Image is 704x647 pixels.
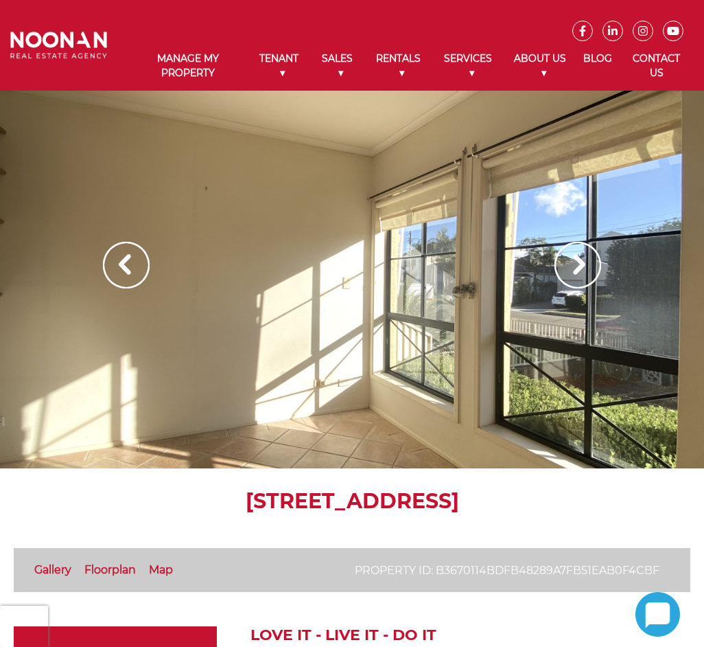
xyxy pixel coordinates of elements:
a: Rentals [364,41,432,91]
p: Property ID: b3670114bdfb48289a7fb51eab0f4cbf [355,562,659,579]
a: Floorplan [84,563,136,576]
img: Noonan Real Estate Agency [10,32,107,58]
a: Manage My Property [128,41,248,91]
a: About Us [504,41,576,91]
a: Gallery [34,563,71,576]
h1: [STREET_ADDRESS] [14,489,690,514]
img: Arrow slider [103,242,150,288]
a: Sales [310,41,364,91]
a: Contact Us [619,41,694,91]
a: Services [432,41,504,91]
img: Arrow slider [554,242,601,288]
a: Blog [576,41,619,76]
h2: LOVE IT - LIVE IT - DO IT [250,626,690,644]
a: Tenant [248,41,310,91]
a: Map [149,563,173,576]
